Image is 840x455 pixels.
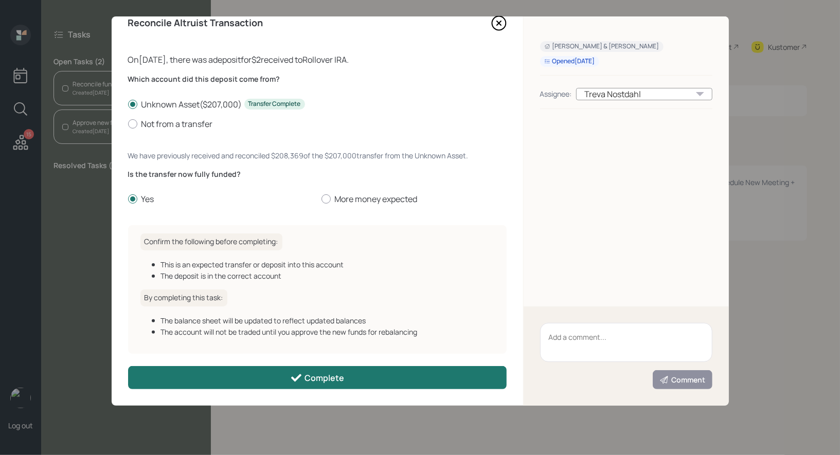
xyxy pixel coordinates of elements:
button: Complete [128,366,507,389]
label: Which account did this deposit come from? [128,74,507,84]
div: The balance sheet will be updated to reflect updated balances [161,315,494,326]
label: Yes [128,193,313,205]
div: We have previously received and reconciled $208,369 of the $207,000 transfer from the Unknown Ass... [128,150,507,161]
h6: By completing this task: [140,289,227,306]
div: [PERSON_NAME] & [PERSON_NAME] [544,42,659,51]
div: Transfer Complete [248,100,301,108]
div: Complete [290,372,344,384]
div: This is an expected transfer or deposit into this account [161,259,494,270]
div: The account will not be traded until you approve the new funds for rebalancing [161,326,494,337]
label: More money expected [321,193,507,205]
label: Is the transfer now fully funded? [128,169,507,179]
div: Treva Nostdahl [576,88,712,100]
div: Opened [DATE] [544,57,595,66]
div: Assignee: [540,88,572,99]
div: On [DATE] , there was a deposit for $2 received to Rollover IRA . [128,53,507,66]
label: Unknown Asset ( $207,000 ) [128,99,507,110]
button: Comment [653,370,712,389]
div: The deposit is in the correct account [161,270,494,281]
div: Comment [659,375,706,385]
label: Not from a transfer [128,118,507,130]
h6: Confirm the following before completing: [140,233,282,250]
h4: Reconcile Altruist Transaction [128,17,263,29]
